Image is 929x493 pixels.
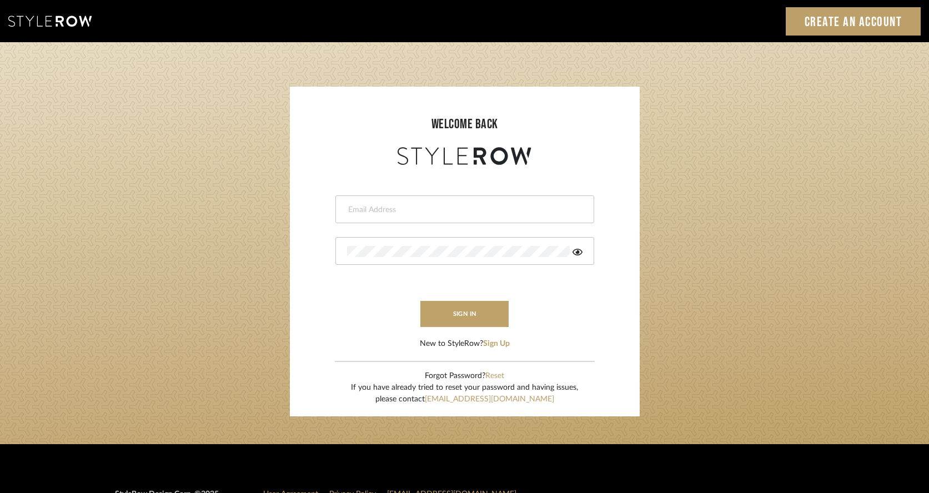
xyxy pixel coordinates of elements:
[485,370,504,382] button: Reset
[425,395,554,403] a: [EMAIL_ADDRESS][DOMAIN_NAME]
[420,338,510,350] div: New to StyleRow?
[351,370,578,382] div: Forgot Password?
[351,382,578,405] div: If you have already tried to reset your password and having issues, please contact
[301,114,629,134] div: welcome back
[483,338,510,350] button: Sign Up
[420,301,509,327] button: sign in
[786,7,921,36] a: Create an Account
[347,204,580,215] input: Email Address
